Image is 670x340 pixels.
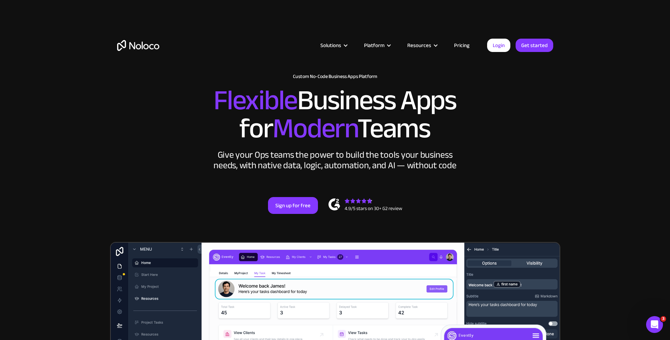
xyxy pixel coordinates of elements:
span: 3 [661,316,666,322]
h2: Business Apps for Teams [117,86,553,143]
a: home [117,40,159,51]
a: Get started [516,39,553,52]
span: Modern [273,102,357,155]
div: Platform [355,41,398,50]
div: Resources [407,41,431,50]
iframe: Intercom live chat [646,316,663,333]
div: Give your Ops teams the power to build the tools your business needs, with native data, logic, au... [212,150,458,171]
a: Pricing [445,41,478,50]
a: Sign up for free [268,197,318,214]
span: Flexible [213,74,297,126]
div: Solutions [312,41,355,50]
div: Solutions [320,41,341,50]
div: Platform [364,41,384,50]
div: Resources [398,41,445,50]
a: Login [487,39,510,52]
